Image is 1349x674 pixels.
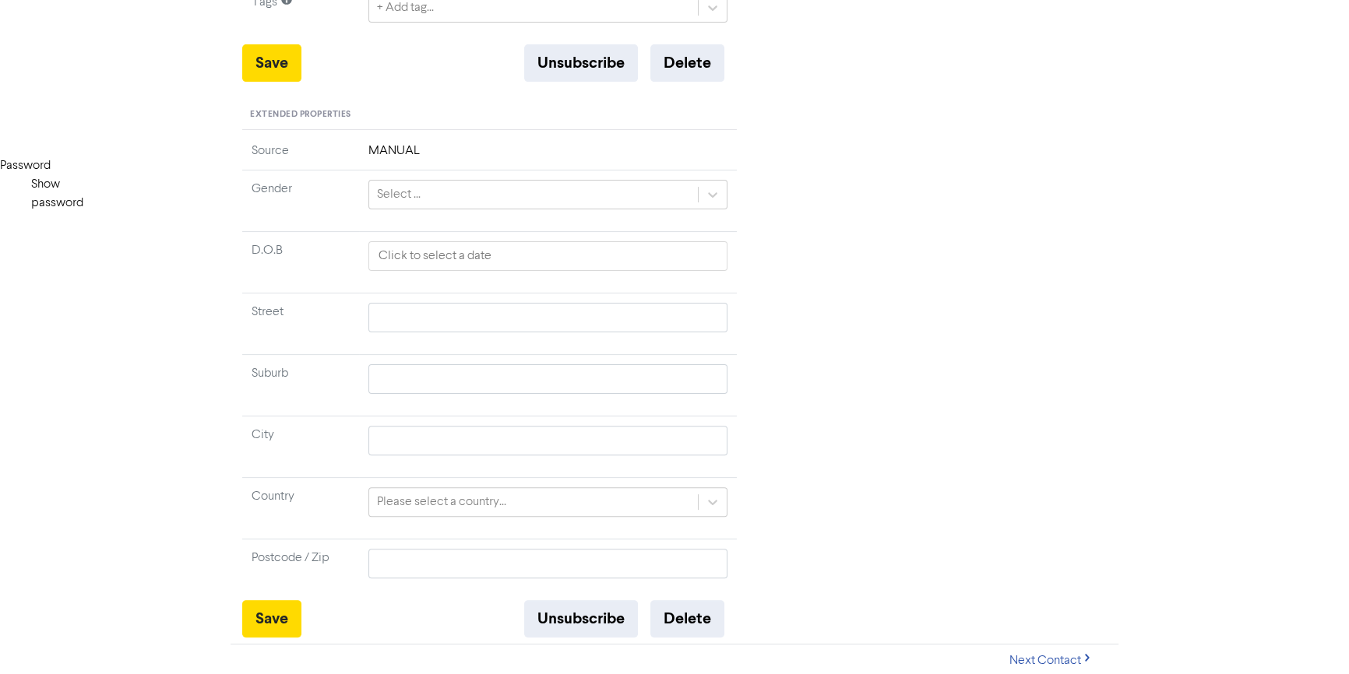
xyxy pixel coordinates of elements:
button: Unsubscribe [524,600,638,637]
iframe: Chat Widget [1271,599,1349,674]
input: Click to select a date [368,241,727,271]
button: Delete [650,44,724,82]
div: Select ... [377,185,421,204]
td: City [242,416,359,477]
td: Suburb [242,354,359,416]
td: MANUAL [359,142,737,170]
td: D.O.B [242,231,359,293]
td: Country [242,477,359,539]
td: Source [242,142,359,170]
button: Delete [650,600,724,637]
div: Extended Properties [242,100,737,130]
div: Please select a country... [377,493,506,511]
button: Unsubscribe [524,44,638,82]
td: Street [242,293,359,354]
td: Gender [242,170,359,231]
td: Postcode / Zip [242,539,359,600]
button: Save [242,44,301,82]
button: Save [242,600,301,637]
